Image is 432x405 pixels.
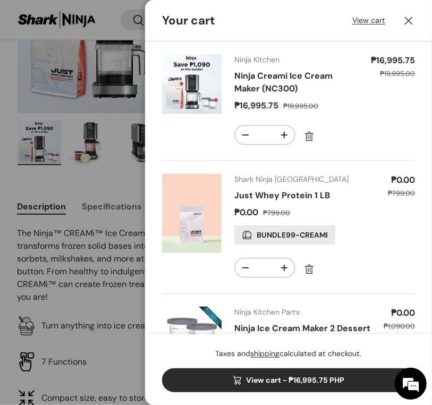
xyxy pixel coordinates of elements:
[371,54,415,67] dd: ₱16,995.75
[234,54,358,65] div: Ninja Kitchen
[234,207,261,218] dd: ₱0.00
[234,307,371,318] div: Ninja Kitchen Parts
[300,260,319,279] a: Remove
[256,126,274,144] input: Quantity
[55,60,179,73] div: Chat with us now
[388,189,415,198] s: ₱799.00
[300,127,319,146] a: Remove
[174,5,200,31] div: Minimize live chat window
[352,15,385,26] a: View cart
[251,349,280,358] a: shipping
[234,100,281,111] dd: ₱16,995.75
[234,70,333,94] a: Ninja Creami Ice Cream Maker (NC300)
[162,13,215,28] h2: Your cart
[234,323,370,347] a: Ninja Ice Cream Maker 2 Dessert Tubs (XSKPINTLID2KR)
[283,102,318,111] s: ₱19,995.00
[234,190,330,201] a: Just Whey Protein 1 LB
[234,225,335,244] div: BUNDLE99-CREAMI
[162,368,415,392] a: View cart - ₱16,995.75 PHP
[234,174,362,185] div: Shark Ninja [GEOGRAPHIC_DATA]
[384,322,415,331] s: ₱1,090.00
[380,69,415,78] s: ₱19,995.00
[263,208,290,217] s: ₱799.00
[62,134,147,241] span: We're online!
[256,259,274,277] input: Quantity
[5,290,202,327] textarea: Type your message and hit 'Enter'
[234,225,362,245] ul: Discount
[375,174,415,187] dd: ₱0.00
[216,349,362,358] small: Taxes and calculated at checkout.
[384,307,415,319] dd: ₱0.00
